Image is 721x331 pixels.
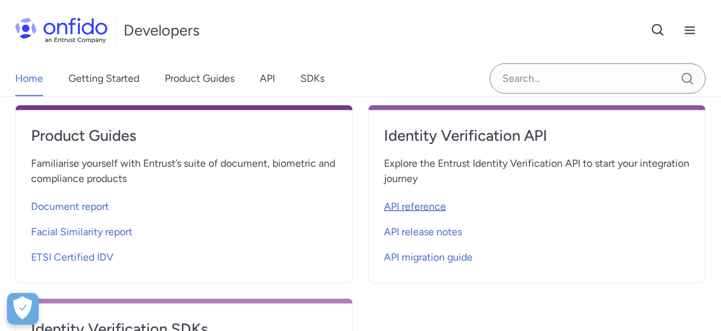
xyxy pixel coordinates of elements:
span: API release notes [384,224,462,240]
input: Onfido search input field [490,63,706,94]
button: Open navigation menu button [674,15,706,46]
h1: Developers [124,20,200,41]
svg: Open navigation menu button [682,23,698,38]
h4: Product Guides [31,126,337,146]
a: API release notes [384,217,690,242]
span: Explore the Entrust Identity Verification API to start your integration journey [384,156,690,186]
a: Home [15,61,43,96]
a: API [260,61,275,96]
a: SDKs [300,61,324,96]
span: ETSI Certified IDV [31,250,113,265]
span: API migration guide [384,250,473,265]
a: Product Guides [165,61,234,96]
button: Open Preferences [7,293,39,325]
h4: Identity Verification API [384,126,690,146]
a: Getting Started [68,61,139,96]
img: Onfido Logo [15,18,108,43]
svg: Open search button [651,23,666,38]
div: Cookie Preferences [7,293,39,325]
a: ETSI Certified IDV [31,242,337,268]
a: Product Guides [31,126,337,156]
span: API reference [384,199,446,214]
button: Open search button [642,15,674,46]
span: Document report [31,199,109,214]
a: API migration guide [384,242,690,268]
a: Facial Similarity report [31,217,337,242]
a: API reference [384,191,690,217]
a: Identity Verification API [384,126,690,156]
span: Facial Similarity report [31,224,132,240]
a: Document report [31,191,337,217]
span: Familiarise yourself with Entrust’s suite of document, biometric and compliance products [31,156,337,186]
